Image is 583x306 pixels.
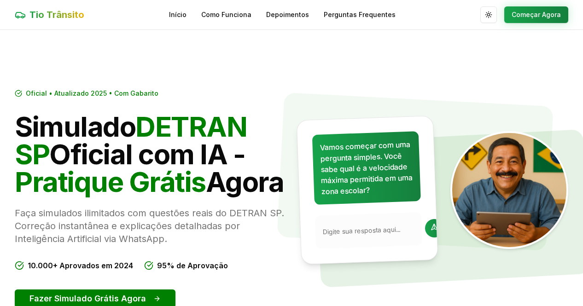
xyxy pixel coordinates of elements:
img: Tio Trânsito [450,131,568,249]
p: Faça simulados ilimitados com questões reais do DETRAN SP. Correção instantânea e explicações det... [15,207,284,245]
p: Vamos começar com uma pergunta simples. Você sabe qual é a velocidade máxima permitida em uma zon... [320,139,413,197]
a: Perguntas Frequentes [324,10,396,19]
span: 10.000+ Aprovados em 2024 [28,260,133,271]
a: Depoimentos [266,10,309,19]
span: Tio Trânsito [29,8,84,21]
a: Tio Trânsito [15,8,84,21]
input: Digite sua resposta aqui... [323,224,420,237]
a: Como Funciona [201,10,251,19]
span: DETRAN SP [15,110,247,171]
span: Oficial • Atualizado 2025 • Com Gabarito [26,89,158,98]
a: Início [169,10,187,19]
span: Pratique Grátis [15,165,206,198]
span: 95% de Aprovação [157,260,228,271]
button: Começar Agora [504,6,568,23]
h1: Simulado Oficial com IA - Agora [15,113,284,196]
